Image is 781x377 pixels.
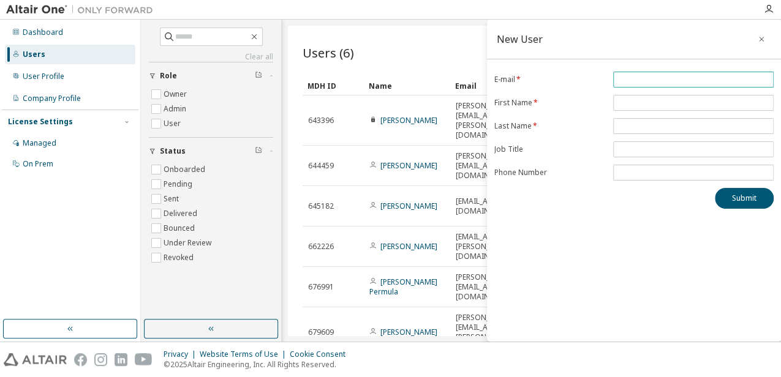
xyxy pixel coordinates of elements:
span: Clear filter [255,71,262,81]
span: Role [160,71,177,81]
label: Job Title [494,144,606,154]
span: [PERSON_NAME][EMAIL_ADDRESS][PERSON_NAME][DOMAIN_NAME] [456,313,518,352]
img: Altair One [6,4,159,16]
img: linkedin.svg [115,353,127,366]
span: 679609 [308,327,334,337]
div: User Profile [23,72,64,81]
label: Revoked [164,250,196,265]
label: Owner [164,87,189,102]
div: New User [497,34,543,44]
span: [EMAIL_ADDRESS][DOMAIN_NAME] [456,196,518,216]
button: Role [149,62,273,89]
span: 645182 [308,201,334,211]
a: [PERSON_NAME] [380,241,437,252]
label: Phone Number [494,168,606,177]
span: Users (6) [303,44,354,61]
a: Clear all [149,52,273,62]
label: Last Name [494,121,606,131]
a: [PERSON_NAME] [380,160,437,171]
div: Website Terms of Use [200,349,290,359]
label: Pending [164,177,195,192]
div: License Settings [8,117,73,127]
div: Privacy [164,349,200,359]
img: altair_logo.svg [4,353,67,366]
span: 662226 [308,242,334,252]
button: Status [149,138,273,165]
div: MDH ID [307,76,359,95]
label: First Name [494,98,606,108]
span: Clear filter [255,146,262,156]
div: Company Profile [23,94,81,103]
div: Name [369,76,445,95]
span: [PERSON_NAME][EMAIL_ADDRESS][DOMAIN_NAME] [456,272,518,302]
img: facebook.svg [74,353,87,366]
label: Admin [164,102,189,116]
div: Cookie Consent [290,349,353,359]
span: [PERSON_NAME][EMAIL_ADDRESS][DOMAIN_NAME] [456,151,518,181]
a: [PERSON_NAME] [380,201,437,211]
div: Users [23,50,45,59]
div: Email [455,76,507,95]
div: Managed [23,138,56,148]
span: Status [160,146,186,156]
a: [PERSON_NAME] [380,327,437,337]
label: User [164,116,183,131]
img: instagram.svg [94,353,107,366]
span: 643396 [308,116,334,125]
span: [EMAIL_ADDRESS][PERSON_NAME][DOMAIN_NAME] [456,232,518,261]
div: On Prem [23,159,53,169]
label: Under Review [164,236,214,250]
span: 644459 [308,161,334,171]
p: © 2025 Altair Engineering, Inc. All Rights Reserved. [164,359,353,370]
label: Sent [164,192,181,206]
a: [PERSON_NAME] Permula [369,277,437,297]
a: [PERSON_NAME] [380,115,437,125]
label: Bounced [164,221,197,236]
span: [PERSON_NAME][EMAIL_ADDRESS][PERSON_NAME][DOMAIN_NAME] [456,101,518,140]
img: youtube.svg [135,353,153,366]
label: Onboarded [164,162,208,177]
div: Dashboard [23,28,63,37]
button: Submit [715,188,774,209]
span: 676991 [308,282,334,292]
label: E-mail [494,75,606,84]
label: Delivered [164,206,200,221]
